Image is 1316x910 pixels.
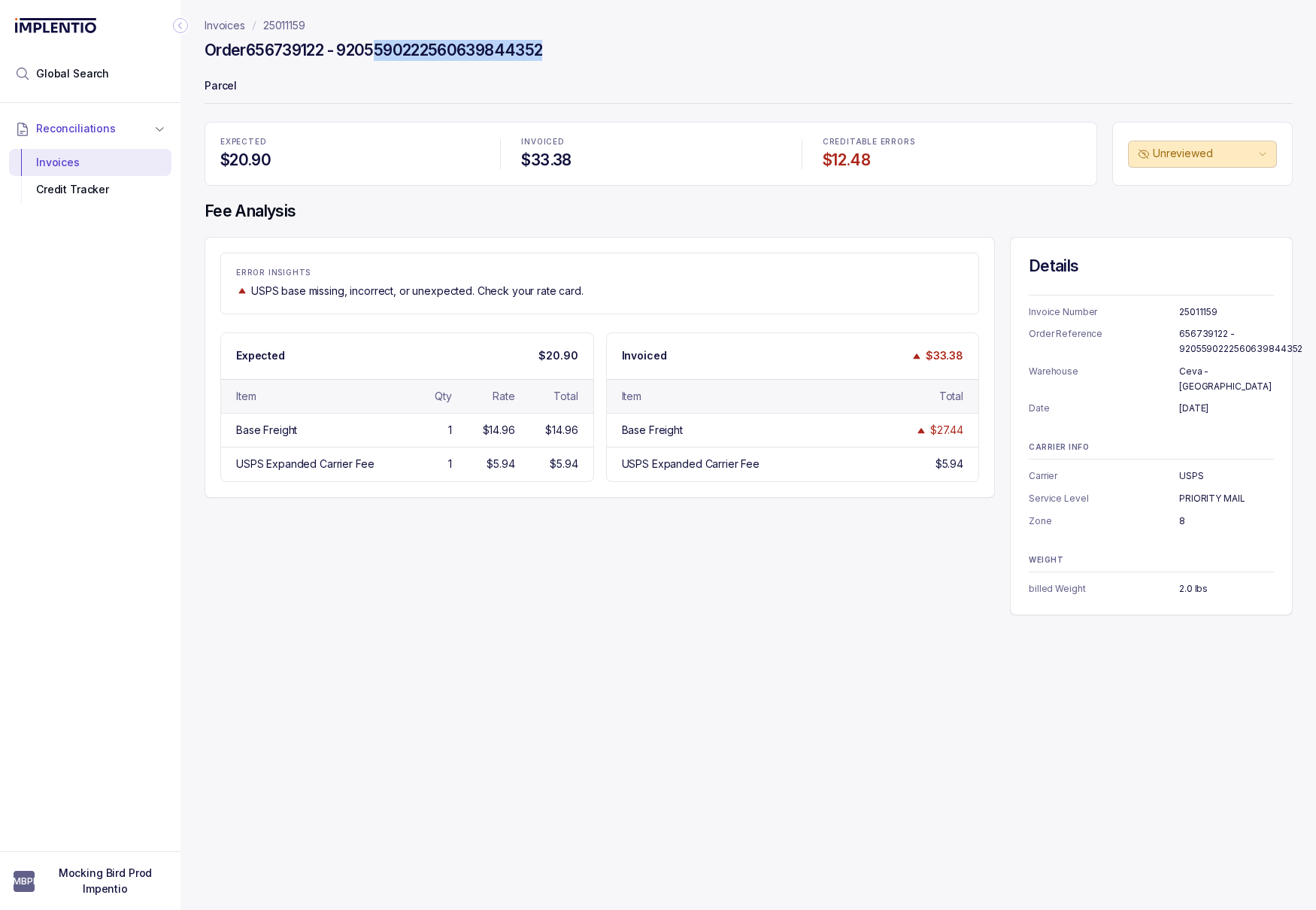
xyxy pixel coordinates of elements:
p: Invoiced [622,348,667,363]
ul: Information Summary [1029,581,1274,596]
div: Item [622,389,641,404]
p: Zone [1029,514,1179,529]
div: Credit Tracker [21,176,159,203]
nav: breadcrumb [205,18,305,33]
button: Reconciliations [9,112,171,145]
h4: $20.90 [220,150,479,171]
p: USPS base missing, incorrect, or unexpected. Check your rate card. [251,284,584,299]
span: Reconciliations [36,121,116,136]
div: $5.94 [487,457,514,472]
p: PRIORITY MAIL [1179,491,1274,506]
ul: Information Summary [1029,305,1274,416]
h4: $33.38 [521,150,780,171]
div: $5.94 [550,457,578,472]
img: trend image [915,425,927,436]
p: 656739122 - 9205590222560639844352 [1179,326,1302,356]
div: Total [939,389,963,404]
div: Total [553,389,578,404]
p: ERROR INSIGHTS [236,268,963,278]
a: Invoices [205,18,245,33]
p: [DATE] [1179,401,1274,416]
p: EXPECTED [220,138,479,147]
p: CREDITABLE ERRORS [823,138,1081,147]
button: User initialsMocking Bird Prod Impentio [14,866,167,896]
p: CARRIER INFO [1029,443,1274,452]
p: WEIGHT [1029,556,1274,565]
p: Service Level [1029,491,1179,506]
p: Expected [236,348,285,363]
p: USPS [1179,469,1274,484]
p: Carrier [1029,469,1179,484]
div: Reconciliations [9,146,171,207]
div: Base Freight [622,423,683,438]
p: INVOICED [521,138,780,147]
div: Item [236,389,256,404]
p: Unreviewed [1153,146,1255,161]
div: Collapse Icon [171,17,190,35]
span: User initials [14,871,35,892]
h4: Details [1029,256,1274,277]
div: $14.96 [483,423,515,438]
h4: $12.48 [823,150,1081,171]
p: $33.38 [926,348,963,363]
p: Mocking Bird Prod Impentio [44,866,167,896]
p: 25011159 [1179,305,1274,320]
h4: Fee Analysis [205,201,1293,222]
div: $5.94 [935,457,963,472]
p: Warehouse [1029,364,1179,393]
div: $27.44 [930,423,963,438]
p: Ceva - [GEOGRAPHIC_DATA] [1179,364,1274,393]
div: Qty [435,389,452,404]
div: $14.96 [545,423,578,438]
div: 1 [448,423,452,438]
div: Invoices [21,149,159,176]
span: Global Search [36,66,109,81]
p: Date [1029,401,1179,416]
div: Base Freight [236,423,297,438]
p: Order Reference [1029,326,1179,356]
div: USPS Expanded Carrier Fee [622,457,760,472]
p: Invoice Number [1029,305,1179,320]
h4: Order 656739122 - 9205590222560639844352 [205,40,542,61]
button: Unreviewed [1128,141,1277,168]
img: trend image [236,285,248,296]
p: Parcel [205,72,1293,102]
p: billed Weight [1029,581,1179,596]
p: 2.0 lbs [1179,581,1274,596]
div: 1 [448,457,452,472]
ul: Information Summary [1029,469,1274,528]
div: USPS Expanded Carrier Fee [236,457,374,472]
p: $20.90 [538,348,578,363]
div: Rate [493,389,514,404]
a: 25011159 [263,18,305,33]
p: 8 [1179,514,1274,529]
img: trend image [911,350,923,362]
